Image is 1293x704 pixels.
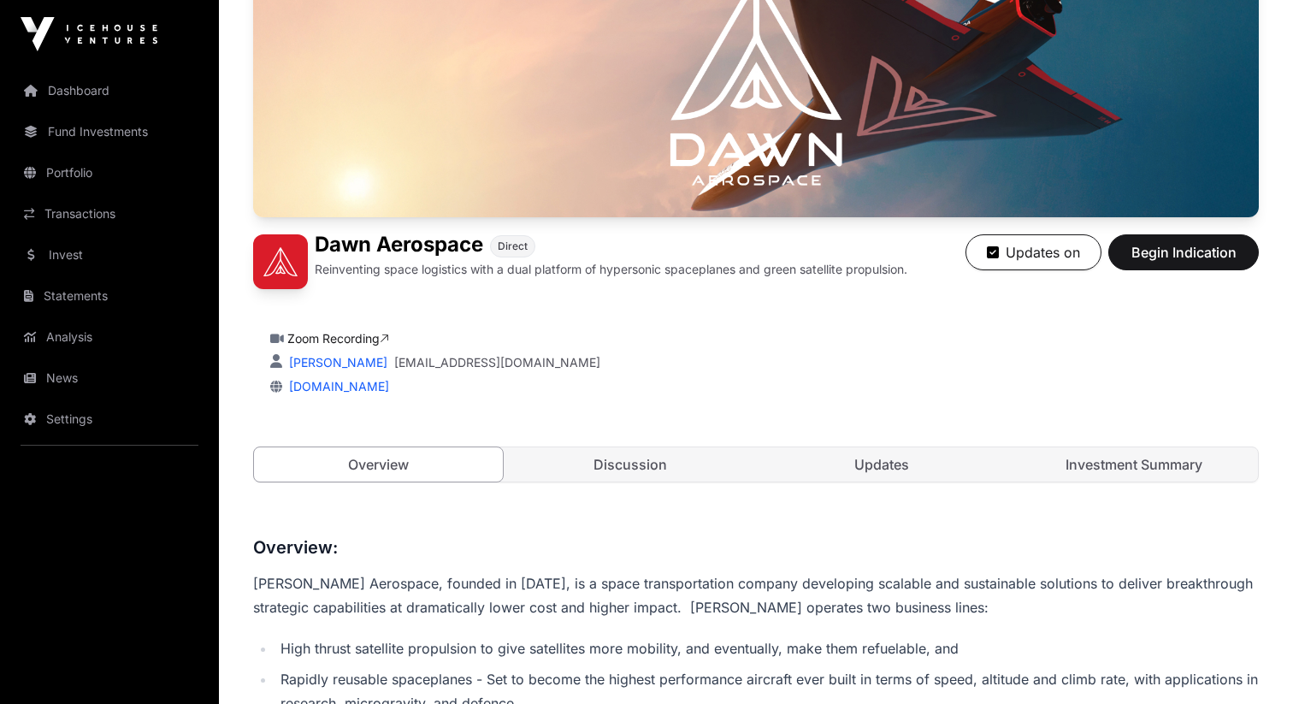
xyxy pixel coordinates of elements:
a: Transactions [14,195,205,233]
a: Discussion [506,447,755,482]
button: Begin Indication [1108,234,1259,270]
a: Begin Indication [1108,251,1259,269]
span: Direct [498,240,528,253]
nav: Tabs [254,447,1258,482]
h3: Overview: [253,534,1259,561]
a: Zoom Recording [287,331,389,346]
a: Analysis [14,318,205,356]
a: [PERSON_NAME] [286,355,387,370]
a: Updates [758,447,1007,482]
h1: Dawn Aerospace [315,234,483,257]
a: News [14,359,205,397]
img: Icehouse Ventures Logo [21,17,157,51]
li: High thrust satellite propulsion to give satellites more mobility, and eventually, make them refu... [275,636,1259,660]
p: Reinventing space logistics with a dual platform of hypersonic spaceplanes and green satellite pr... [315,261,907,278]
a: [DOMAIN_NAME] [282,379,389,393]
iframe: Chat Widget [1207,622,1293,704]
p: [PERSON_NAME] Aerospace, founded in [DATE], is a space transportation company developing scalable... [253,571,1259,619]
a: Invest [14,236,205,274]
a: Portfolio [14,154,205,192]
a: Fund Investments [14,113,205,151]
a: Overview [253,447,504,482]
img: Dawn Aerospace [253,234,308,289]
a: Investment Summary [1010,447,1259,482]
a: Dashboard [14,72,205,109]
a: Statements [14,277,205,315]
button: Updates on [965,234,1101,270]
span: Begin Indication [1130,242,1237,263]
a: Settings [14,400,205,438]
a: [EMAIL_ADDRESS][DOMAIN_NAME] [394,354,600,371]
